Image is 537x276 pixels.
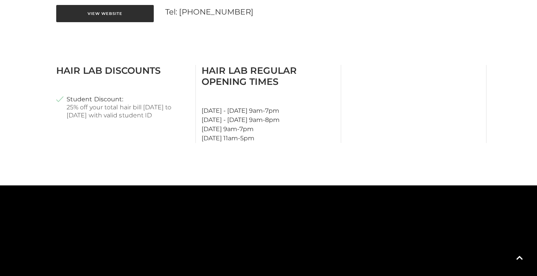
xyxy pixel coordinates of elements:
[56,65,190,76] h3: Hair Lab Discounts
[67,95,123,103] strong: Student Discount:
[202,65,335,87] h3: Hair Lab Regular Opening Times
[196,65,341,143] div: [DATE] - [DATE] 9am-7pm [DATE] - [DATE] 9am-8pm [DATE] 9am-7pm [DATE] 11am-5pm
[56,5,154,22] a: View Website
[165,7,253,16] a: Tel: [PHONE_NUMBER]
[56,95,190,119] li: 25% off your total hair bill [DATE] to [DATE] with valid student ID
